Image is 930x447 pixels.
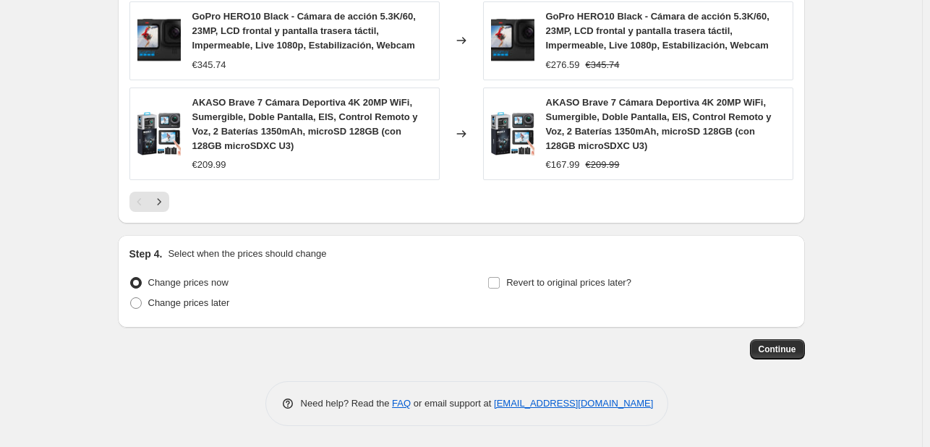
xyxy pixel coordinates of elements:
[491,19,534,62] img: 51F_G4RKwpL._AC_SL1200_80x.jpg
[192,158,226,172] div: €209.99
[546,58,580,72] div: €276.59
[392,398,411,409] a: FAQ
[491,112,534,156] img: 71NU2HOKLoL._AC_SL1500_80x.jpg
[494,398,653,409] a: [EMAIL_ADDRESS][DOMAIN_NAME]
[506,277,631,288] span: Revert to original prices later?
[148,297,230,308] span: Change prices later
[192,11,416,51] span: GoPro HERO10 Black - Cámara de acción 5.3K/60, 23MP, LCD frontal y pantalla trasera táctil, Imper...
[586,158,620,172] strike: €209.99
[546,158,580,172] div: €167.99
[148,277,229,288] span: Change prices now
[546,11,769,51] span: GoPro HERO10 Black - Cámara de acción 5.3K/60, 23MP, LCD frontal y pantalla trasera táctil, Imper...
[586,58,620,72] strike: €345.74
[192,97,418,151] span: AKASO Brave 7 Cámara Deportiva 4K 20MP WiFi, Sumergible, Doble Pantalla, EIS, Control Remoto y Vo...
[168,247,326,261] p: Select when the prices should change
[137,112,181,156] img: 71NU2HOKLoL._AC_SL1500_80x.jpg
[546,97,772,151] span: AKASO Brave 7 Cámara Deportiva 4K 20MP WiFi, Sumergible, Doble Pantalla, EIS, Control Remoto y Vo...
[411,398,494,409] span: or email support at
[137,19,181,62] img: 51F_G4RKwpL._AC_SL1200_80x.jpg
[192,58,226,72] div: €345.74
[759,344,796,355] span: Continue
[129,192,169,212] nav: Pagination
[149,192,169,212] button: Next
[301,398,393,409] span: Need help? Read the
[129,247,163,261] h2: Step 4.
[750,339,805,359] button: Continue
